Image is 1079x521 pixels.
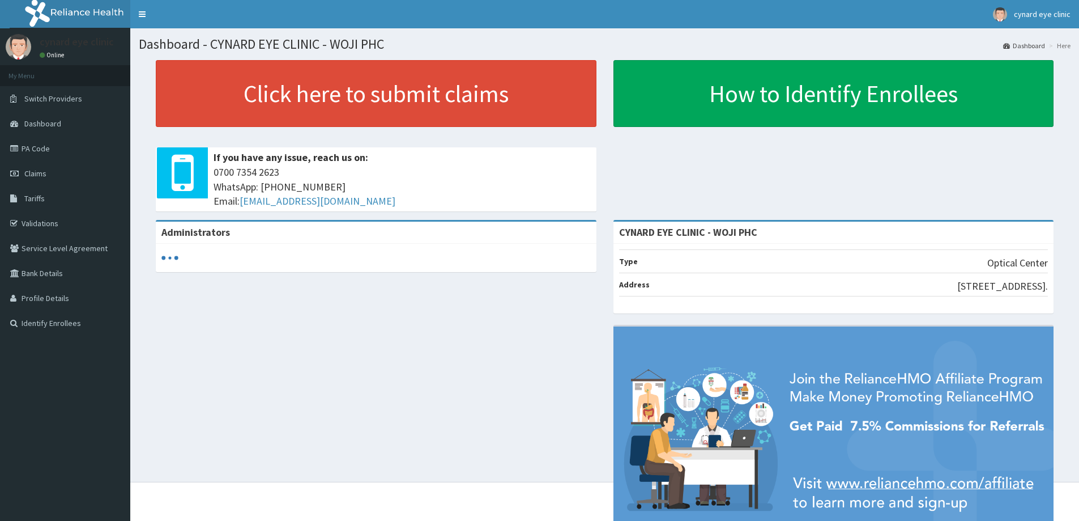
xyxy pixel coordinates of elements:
[613,60,1054,127] a: How to Identify Enrollees
[993,7,1007,22] img: User Image
[1014,9,1071,19] span: cynard eye clinic
[6,34,31,60] img: User Image
[957,279,1048,294] p: [STREET_ADDRESS].
[40,37,114,47] p: cynard eye clinic
[24,193,45,204] span: Tariffs
[1046,41,1071,50] li: Here
[161,249,178,266] svg: audio-loading
[240,194,395,207] a: [EMAIL_ADDRESS][DOMAIN_NAME]
[139,37,1071,52] h1: Dashboard - CYNARD EYE CLINIC - WOJI PHC
[987,256,1048,270] p: Optical Center
[214,151,368,164] b: If you have any issue, reach us on:
[619,279,650,290] b: Address
[161,226,230,239] b: Administrators
[619,256,638,266] b: Type
[1003,41,1045,50] a: Dashboard
[156,60,596,127] a: Click here to submit claims
[24,168,46,179] span: Claims
[24,118,61,129] span: Dashboard
[619,226,757,239] strong: CYNARD EYE CLINIC - WOJI PHC
[214,165,591,209] span: 0700 7354 2623 WhatsApp: [PHONE_NUMBER] Email:
[40,51,67,59] a: Online
[24,94,82,104] span: Switch Providers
